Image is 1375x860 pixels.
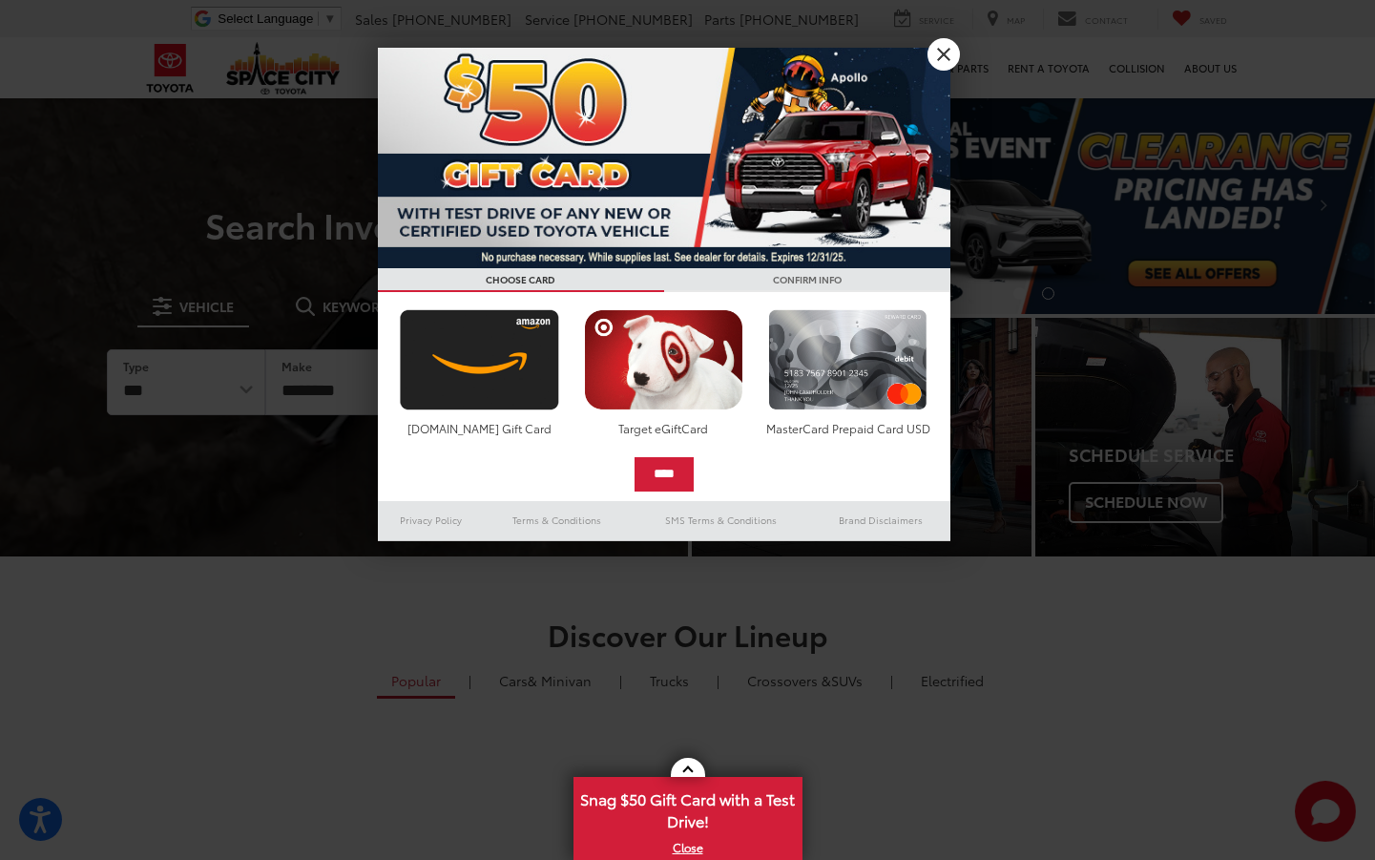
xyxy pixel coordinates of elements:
[763,309,932,410] img: mastercard.png
[395,420,564,436] div: [DOMAIN_NAME] Gift Card
[811,509,950,532] a: Brand Disclaimers
[378,48,950,268] img: 53411_top_152338.jpg
[763,420,932,436] div: MasterCard Prepaid Card USD
[664,268,950,292] h3: CONFIRM INFO
[378,268,664,292] h3: CHOOSE CARD
[484,509,630,532] a: Terms & Conditions
[579,309,748,410] img: targetcard.png
[395,309,564,410] img: amazoncard.png
[575,779,801,837] span: Snag $50 Gift Card with a Test Drive!
[579,420,748,436] div: Target eGiftCard
[378,509,485,532] a: Privacy Policy
[631,509,811,532] a: SMS Terms & Conditions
